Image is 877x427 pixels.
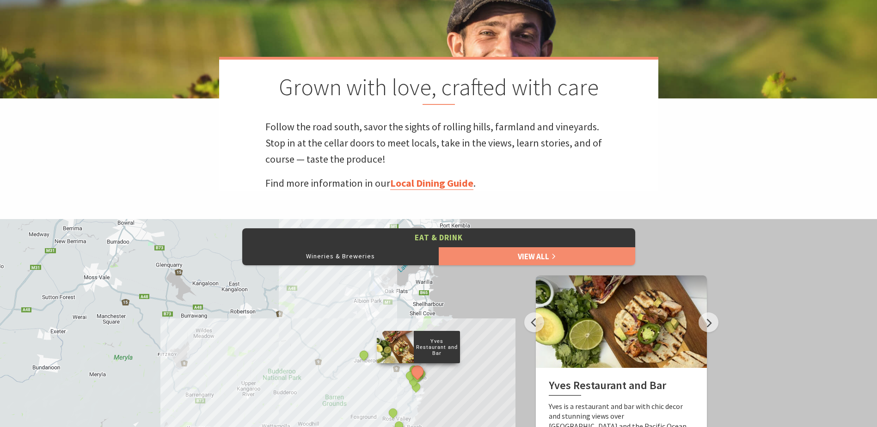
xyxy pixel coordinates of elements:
p: Find more information in our . [265,175,612,191]
p: Yves Restaurant and Bar [414,336,460,358]
a: View All [439,247,635,265]
button: Next [699,312,718,332]
button: Eat & Drink [242,228,635,247]
p: Follow the road south, savor the sights of rolling hills, farmland and vineyards. Stop in at the ... [265,119,612,168]
button: See detail about Green Caffeen [404,370,416,382]
button: See detail about Jamberoo Pub [357,349,369,361]
button: See detail about Cin Cin Wine Bar [410,381,422,393]
button: Previous [524,312,544,332]
h2: Grown with love, crafted with care [265,73,612,105]
button: Wineries & Breweries [242,247,439,265]
button: See detail about Silica Restaurant and Bar [411,370,423,382]
button: See detail about Yves Restaurant and Bar [409,363,426,380]
a: Local Dining Guide [390,177,473,190]
button: See detail about Schottlanders Wagyu Beef [386,407,399,419]
h2: Yves Restaurant and Bar [549,379,694,396]
button: See detail about The Brooding Italian [407,375,419,387]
